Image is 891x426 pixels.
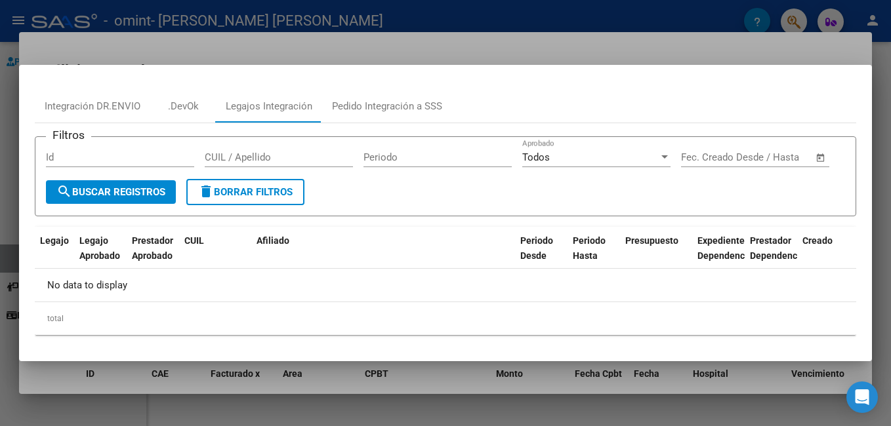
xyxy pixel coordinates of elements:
[814,150,829,165] button: Open calendar
[168,99,199,114] div: .DevOk
[198,186,293,198] span: Borrar Filtros
[184,235,204,246] span: CUIL
[35,227,74,284] datatable-header-cell: Legajo
[692,227,745,284] datatable-header-cell: Expediente Dependencia
[46,180,176,204] button: Buscar Registros
[56,184,72,199] mat-icon: search
[797,227,856,284] datatable-header-cell: Creado
[681,151,724,163] input: Start date
[132,235,173,261] span: Prestador Aprobado
[846,381,878,413] div: Open Intercom Messenger
[568,227,620,284] datatable-header-cell: Periodo Hasta
[79,235,120,261] span: Legajo Aprobado
[56,186,165,198] span: Buscar Registros
[257,235,289,246] span: Afiliado
[45,99,140,114] div: Integración DR.ENVIO
[198,184,214,199] mat-icon: delete
[226,99,312,114] div: Legajos Integración
[522,151,550,163] span: Todos
[186,179,304,205] button: Borrar Filtros
[179,227,251,284] datatable-header-cell: CUIL
[736,151,799,163] input: End date
[40,235,69,246] span: Legajo
[127,227,179,284] datatable-header-cell: Prestador Aprobado
[251,227,515,284] datatable-header-cell: Afiliado
[625,235,678,246] span: Presupuesto
[35,269,856,301] div: No data to display
[46,126,91,144] h3: Filtros
[35,302,856,335] div: total
[520,235,553,261] span: Periodo Desde
[745,227,797,284] datatable-header-cell: Prestador Dependencia
[573,235,606,261] span: Periodo Hasta
[332,99,442,114] div: Pedido Integración a SSS
[697,235,753,261] span: Expediente Dependencia
[515,227,568,284] datatable-header-cell: Periodo Desde
[750,235,805,261] span: Prestador Dependencia
[802,235,833,246] span: Creado
[620,227,692,284] datatable-header-cell: Presupuesto
[74,227,127,284] datatable-header-cell: Legajo Aprobado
